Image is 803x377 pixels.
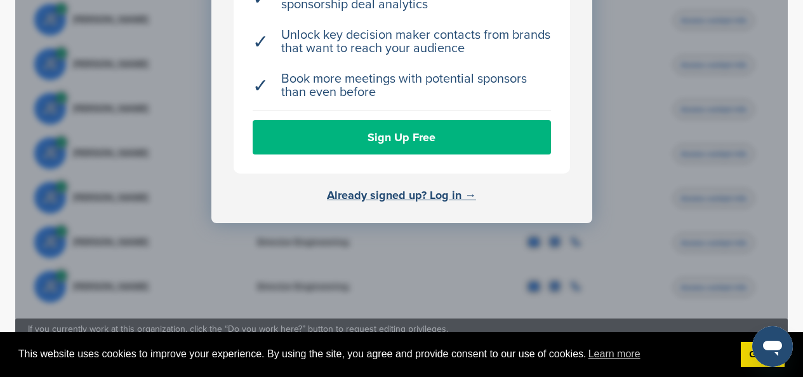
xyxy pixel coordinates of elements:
a: learn more about cookies [587,345,642,364]
li: Book more meetings with potential sponsors than even before [253,66,551,106]
iframe: Button to launch messaging window [752,326,793,367]
li: Unlock key decision maker contacts from brands that want to reach your audience [253,22,551,62]
span: This website uses cookies to improve your experience. By using the site, you agree and provide co... [18,345,731,364]
a: Already signed up? Log in → [327,188,476,202]
span: ✓ [253,36,269,49]
a: Sign Up Free [253,120,551,154]
a: dismiss cookie message [741,342,785,367]
span: ✓ [253,79,269,93]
